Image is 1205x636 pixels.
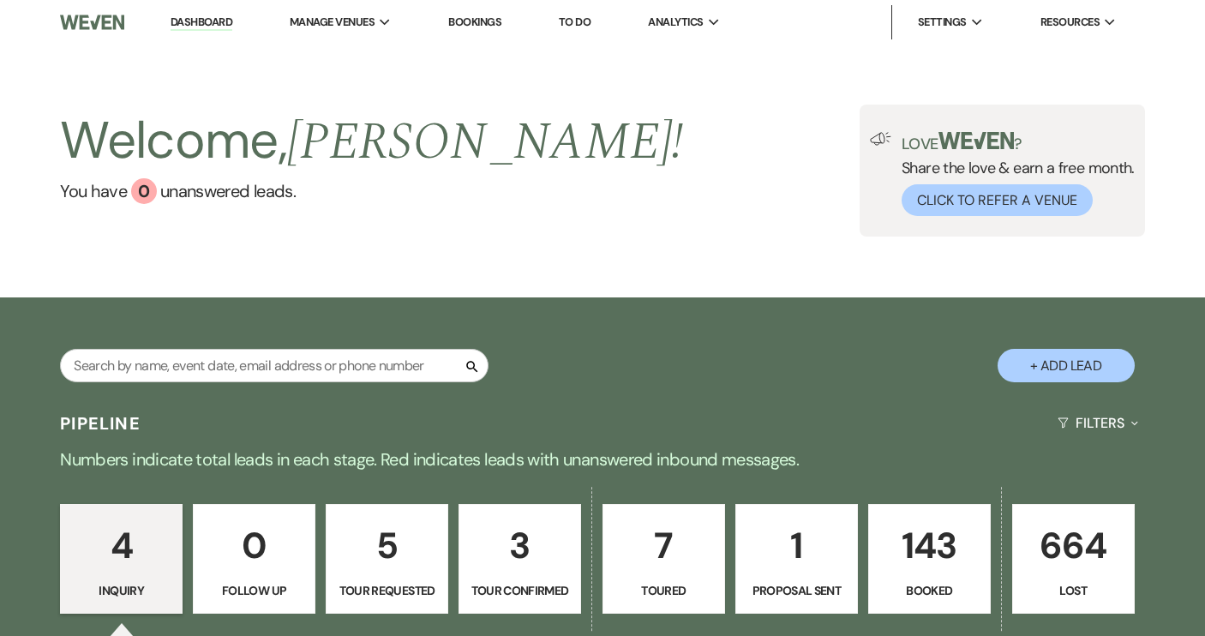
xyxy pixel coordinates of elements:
input: Search by name, event date, email address or phone number [60,349,489,382]
p: 0 [204,517,304,574]
span: Resources [1040,14,1100,31]
span: Manage Venues [290,14,375,31]
p: Follow Up [204,581,304,600]
h2: Welcome, [60,105,683,178]
p: 7 [614,517,714,574]
a: 1Proposal Sent [735,504,858,614]
img: Weven Logo [60,4,124,40]
p: 4 [71,517,171,574]
p: Toured [614,581,714,600]
span: Settings [918,14,967,31]
img: loud-speaker-illustration.svg [870,132,891,146]
p: Lost [1023,581,1124,600]
p: Tour Requested [337,581,437,600]
a: 4Inquiry [60,504,183,614]
button: + Add Lead [998,349,1135,382]
p: Proposal Sent [746,581,847,600]
div: 0 [131,178,157,204]
span: Analytics [648,14,703,31]
img: weven-logo-green.svg [938,132,1015,149]
a: 143Booked [868,504,991,614]
button: Click to Refer a Venue [902,184,1093,216]
p: Booked [879,581,980,600]
p: Love ? [902,132,1135,152]
h3: Pipeline [60,411,141,435]
a: Bookings [448,15,501,29]
a: 7Toured [602,504,725,614]
span: [PERSON_NAME] ! [287,103,683,182]
a: 5Tour Requested [326,504,448,614]
a: You have 0 unanswered leads. [60,178,683,204]
a: To Do [559,15,591,29]
a: 3Tour Confirmed [459,504,581,614]
button: Filters [1051,400,1144,446]
a: Dashboard [171,15,232,31]
a: 0Follow Up [193,504,315,614]
a: 664Lost [1012,504,1135,614]
p: 1 [746,517,847,574]
p: 3 [470,517,570,574]
p: Inquiry [71,581,171,600]
div: Share the love & earn a free month. [891,132,1135,216]
p: Tour Confirmed [470,581,570,600]
p: 664 [1023,517,1124,574]
p: 5 [337,517,437,574]
p: 143 [879,517,980,574]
